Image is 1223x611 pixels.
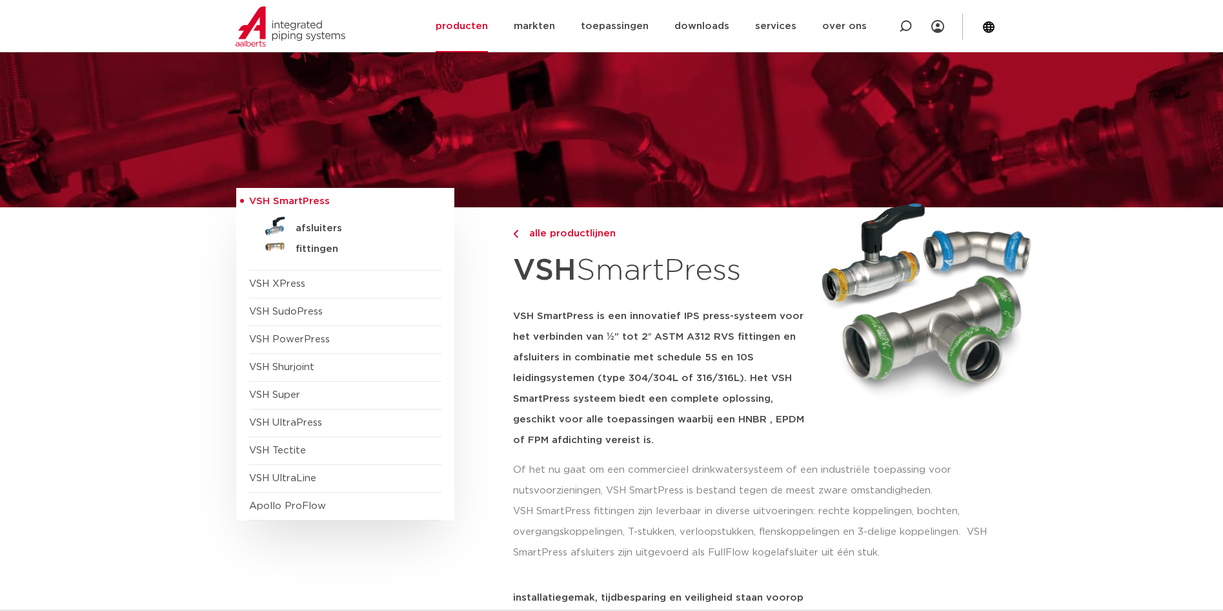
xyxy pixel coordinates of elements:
[249,279,305,289] a: VSH XPress
[521,229,616,238] span: alle productlijnen
[249,335,330,344] a: VSH PowerPress
[249,501,326,511] a: Apollo ProFlow
[513,311,804,445] strong: VSH SmartPress is een innovatief IPS press-systeem voor het verbinden van ½” tot 2″ ASTM A312 RVS...
[249,390,300,400] a: VSH Super
[249,473,316,483] a: VSH UltraLine
[513,460,987,563] p: Of het nu gaat om een commercieel drinkwatersysteem of een industriële toepassing voor nutsvoorzi...
[249,418,322,428] a: VSH UltraPress
[513,230,518,238] img: chevron-right.svg
[249,236,441,257] a: fittingen
[249,196,330,206] span: VSH SmartPress
[296,223,423,234] h5: afsluiters
[249,446,306,455] a: VSH Tectite
[513,246,805,296] h1: SmartPress
[249,307,323,316] a: VSH SudoPress
[513,256,576,285] strong: VSH
[513,226,805,242] a: alle productlijnen
[249,362,314,372] a: VSH Shurjoint
[296,243,423,255] h5: fittingen
[513,593,987,603] p: installatiegemak, tijdbesparing en veiligheid staan voorop
[249,216,441,236] a: afsluiters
